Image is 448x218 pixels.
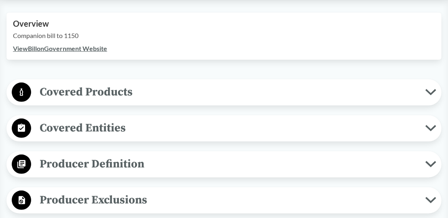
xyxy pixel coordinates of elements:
[31,155,425,173] span: Producer Definition
[9,154,439,175] button: Producer Definition
[13,19,435,28] h2: Overview
[13,31,435,40] p: Companion bill to 1150
[9,190,439,211] button: Producer Exclusions
[31,191,425,209] span: Producer Exclusions
[13,44,107,52] a: ViewBillonGovernment Website
[9,82,439,103] button: Covered Products
[9,118,439,139] button: Covered Entities
[31,83,425,101] span: Covered Products
[31,119,425,137] span: Covered Entities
